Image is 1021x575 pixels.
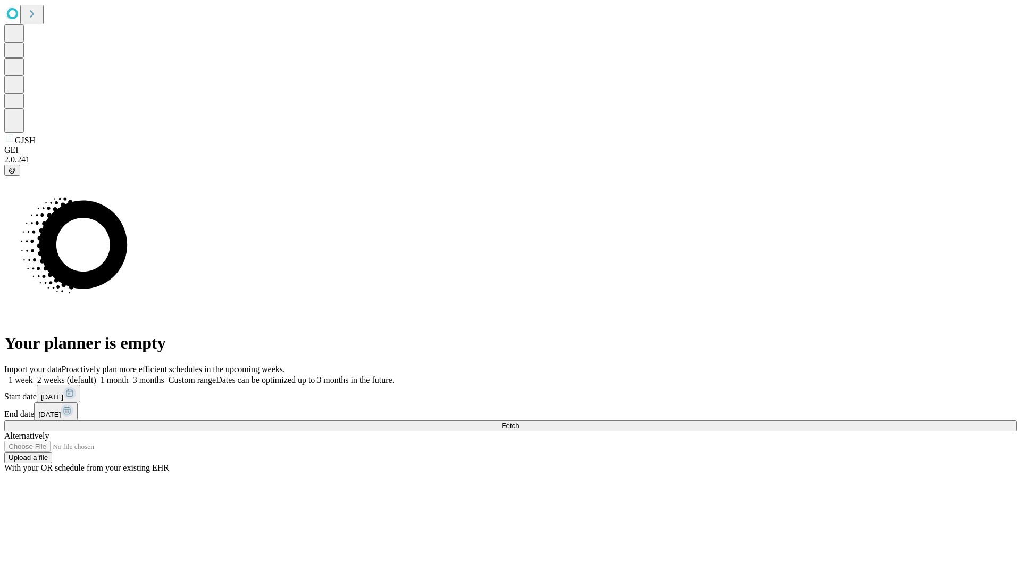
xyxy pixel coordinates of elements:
span: [DATE] [38,410,61,418]
button: @ [4,165,20,176]
span: GJSH [15,136,35,145]
h1: Your planner is empty [4,333,1017,353]
button: [DATE] [34,402,78,420]
span: 1 month [101,375,129,384]
div: 2.0.241 [4,155,1017,165]
span: Dates can be optimized up to 3 months in the future. [216,375,394,384]
span: 1 week [9,375,33,384]
button: Fetch [4,420,1017,431]
div: End date [4,402,1017,420]
span: Alternatively [4,431,49,440]
span: With your OR schedule from your existing EHR [4,463,169,472]
div: Start date [4,385,1017,402]
span: [DATE] [41,393,63,401]
span: @ [9,166,16,174]
span: Custom range [169,375,216,384]
button: Upload a file [4,452,52,463]
div: GEI [4,145,1017,155]
button: [DATE] [37,385,80,402]
span: Proactively plan more efficient schedules in the upcoming weeks. [62,365,285,374]
span: 3 months [133,375,164,384]
span: 2 weeks (default) [37,375,96,384]
span: Fetch [501,422,519,430]
span: Import your data [4,365,62,374]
